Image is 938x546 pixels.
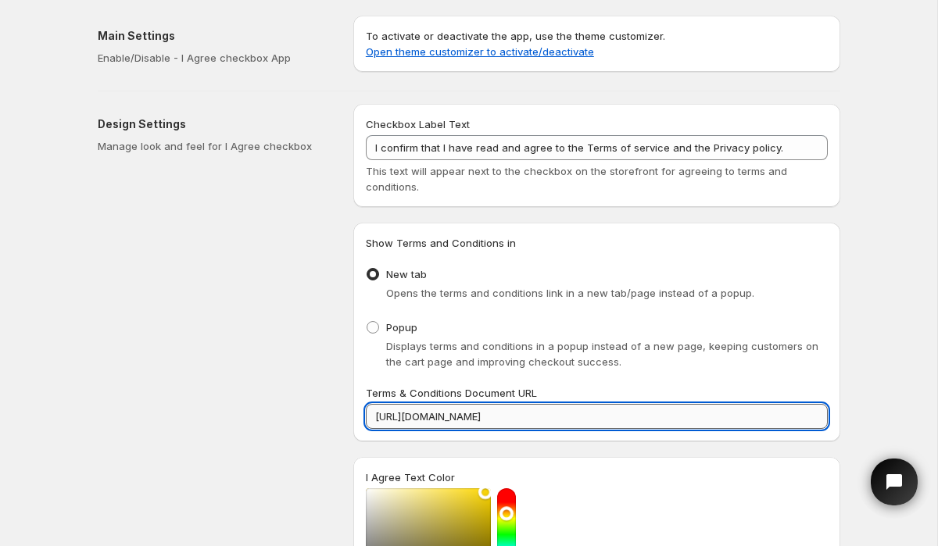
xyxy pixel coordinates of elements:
[98,116,328,132] h2: Design Settings
[366,45,594,58] a: Open theme customizer to activate/deactivate
[98,138,328,154] p: Manage look and feel for I Agree checkbox
[366,387,537,399] span: Terms & Conditions Document URL
[366,165,787,193] span: This text will appear next to the checkbox on the storefront for agreeing to terms and conditions.
[366,237,516,249] span: Show Terms and Conditions in
[857,445,931,519] iframe: Tidio Chat
[386,268,427,280] span: New tab
[366,404,828,429] input: https://yourstoredomain.com/termsandconditions.html
[98,28,328,44] h2: Main Settings
[366,469,455,485] label: I Agree Text Color
[366,28,828,59] p: To activate or deactivate the app, use the theme customizer.
[386,321,417,334] span: Popup
[386,287,754,299] span: Opens the terms and conditions link in a new tab/page instead of a popup.
[366,118,470,130] span: Checkbox Label Text
[98,50,328,66] p: Enable/Disable - I Agree checkbox App
[386,340,818,368] span: Displays terms and conditions in a popup instead of a new page, keeping customers on the cart pag...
